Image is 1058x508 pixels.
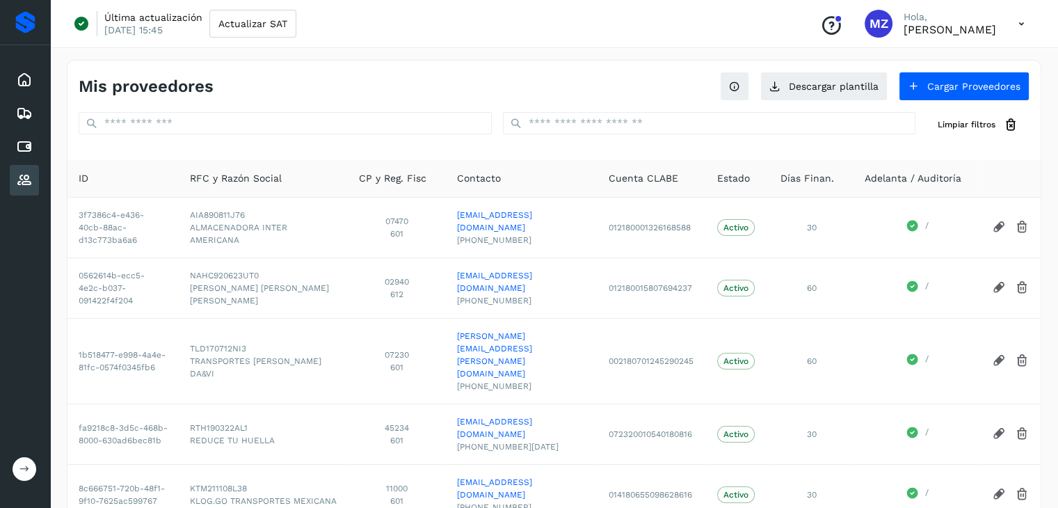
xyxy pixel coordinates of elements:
[359,349,435,361] span: 07230
[190,434,337,447] span: REDUCE TU HUELLA
[190,495,337,507] span: KLOG.GO TRANSPORTES MEXICANA
[359,495,435,507] span: 601
[190,221,337,246] span: ALMACENADORA INTER AMERICANA
[67,257,179,318] td: 0562614b-ecc5-4e2c-b037-091422f4f204
[457,415,586,440] a: [EMAIL_ADDRESS][DOMAIN_NAME]
[79,77,214,97] h4: Mis proveedores
[104,24,163,36] p: [DATE] 15:45
[598,197,706,257] td: 012180001326168588
[104,11,202,24] p: Última actualización
[359,171,426,186] span: CP y Reg. Fisc
[904,23,996,36] p: Mariana Zavala Uribe
[10,65,39,95] div: Inicio
[865,486,970,503] div: /
[359,228,435,240] span: 601
[218,19,287,29] span: Actualizar SAT
[865,171,961,186] span: Adelanta / Auditoría
[457,440,586,453] span: [PHONE_NUMBER][DATE]
[598,318,706,404] td: 002180701245290245
[865,353,970,370] div: /
[609,171,678,186] span: Cuenta CLABE
[457,209,586,234] a: [EMAIL_ADDRESS][DOMAIN_NAME]
[79,171,88,186] span: ID
[457,294,586,307] span: [PHONE_NUMBER]
[190,171,282,186] span: RFC y Razón Social
[359,434,435,447] span: 601
[359,215,435,228] span: 07470
[938,118,995,131] span: Limpiar filtros
[209,10,296,38] button: Actualizar SAT
[67,404,179,464] td: fa9218c8-3d5c-468b-8000-630ad6bec81b
[457,234,586,246] span: [PHONE_NUMBER]
[723,356,748,366] p: Activo
[190,342,337,355] span: TLD170712NI3
[457,476,586,501] a: [EMAIL_ADDRESS][DOMAIN_NAME]
[457,269,586,294] a: [EMAIL_ADDRESS][DOMAIN_NAME]
[806,490,816,500] span: 30
[806,223,816,232] span: 30
[359,276,435,288] span: 02940
[190,355,337,380] span: TRANSPORTES [PERSON_NAME] DA&VI
[359,422,435,434] span: 45234
[717,171,750,186] span: Estado
[359,361,435,374] span: 601
[190,482,337,495] span: KTM211108L38
[190,269,337,282] span: NAHC920623UT0
[67,197,179,257] td: 3f7386c4-e436-40cb-88ac-d13c773ba6a6
[806,356,816,366] span: 60
[10,165,39,196] div: Proveedores
[190,422,337,434] span: RTH190322AL1
[67,318,179,404] td: 1b518477-e998-4a4e-81fc-0574f0345fb6
[359,482,435,495] span: 11000
[190,282,337,307] span: [PERSON_NAME] [PERSON_NAME] [PERSON_NAME]
[806,429,816,439] span: 30
[10,132,39,162] div: Cuentas por pagar
[927,112,1029,138] button: Limpiar filtros
[723,223,748,232] p: Activo
[457,330,586,380] a: [PERSON_NAME][EMAIL_ADDRESS][PERSON_NAME][DOMAIN_NAME]
[865,280,970,296] div: /
[806,283,816,293] span: 60
[10,98,39,129] div: Embarques
[780,171,834,186] span: Días Finan.
[457,380,586,392] span: [PHONE_NUMBER]
[359,288,435,301] span: 612
[904,11,996,23] p: Hola,
[723,429,748,439] p: Activo
[598,404,706,464] td: 072320010540180816
[457,171,501,186] span: Contacto
[723,490,748,500] p: Activo
[899,72,1029,101] button: Cargar Proveedores
[760,72,888,101] button: Descargar plantilla
[865,219,970,236] div: /
[723,283,748,293] p: Activo
[190,209,337,221] span: AIA890811J76
[865,426,970,443] div: /
[598,257,706,318] td: 012180015807694237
